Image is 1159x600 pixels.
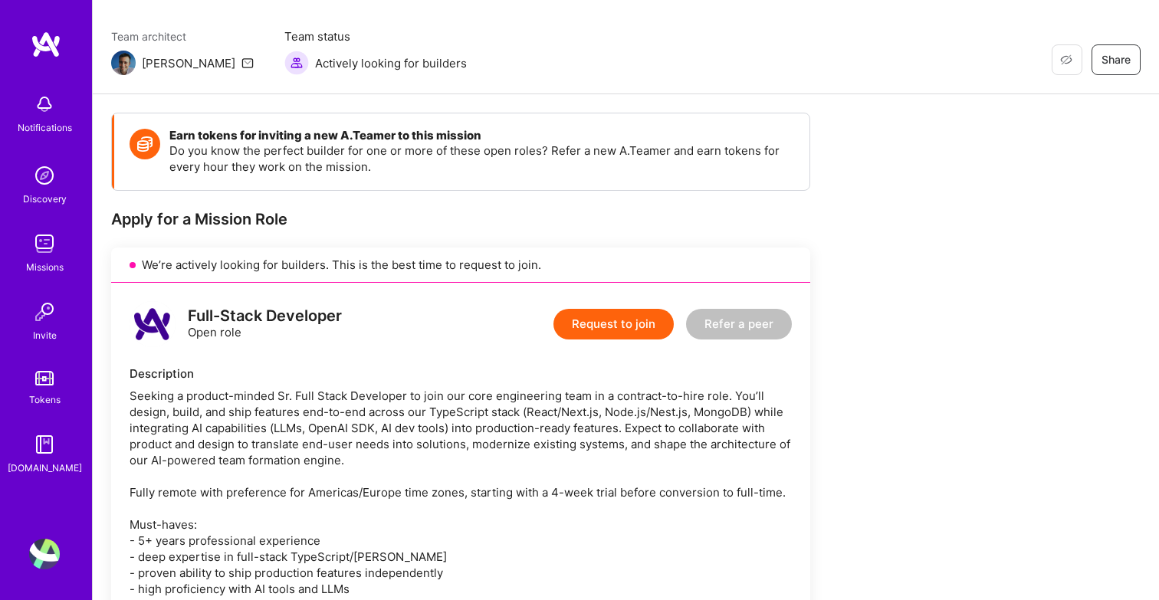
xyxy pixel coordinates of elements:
i: icon Mail [241,57,254,69]
div: Apply for a Mission Role [111,209,810,229]
div: Open role [188,308,342,340]
div: Description [130,366,792,382]
span: Team architect [111,28,254,44]
div: [PERSON_NAME] [142,55,235,71]
img: logo [31,31,61,58]
div: Tokens [29,392,61,408]
div: Invite [33,327,57,343]
div: Full-Stack Developer [188,308,342,324]
a: User Avatar [25,539,64,569]
div: We’re actively looking for builders. This is the best time to request to join. [111,248,810,283]
i: icon EyeClosed [1060,54,1072,66]
span: Share [1102,52,1131,67]
button: Refer a peer [686,309,792,339]
div: Missions [26,259,64,275]
img: Team Architect [111,51,136,75]
img: bell [29,89,60,120]
img: teamwork [29,228,60,259]
img: Invite [29,297,60,327]
img: guide book [29,429,60,460]
div: Discovery [23,191,67,207]
span: Team status [284,28,467,44]
button: Request to join [553,309,674,339]
button: Share [1092,44,1141,75]
p: Do you know the perfect builder for one or more of these open roles? Refer a new A.Teamer and ear... [169,143,794,175]
h4: Earn tokens for inviting a new A.Teamer to this mission [169,129,794,143]
div: Notifications [18,120,72,136]
div: [DOMAIN_NAME] [8,460,82,476]
img: Token icon [130,129,160,159]
img: tokens [35,371,54,385]
span: Actively looking for builders [315,55,467,71]
img: Actively looking for builders [284,51,309,75]
img: discovery [29,160,60,191]
img: User Avatar [29,539,60,569]
img: logo [130,301,176,347]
